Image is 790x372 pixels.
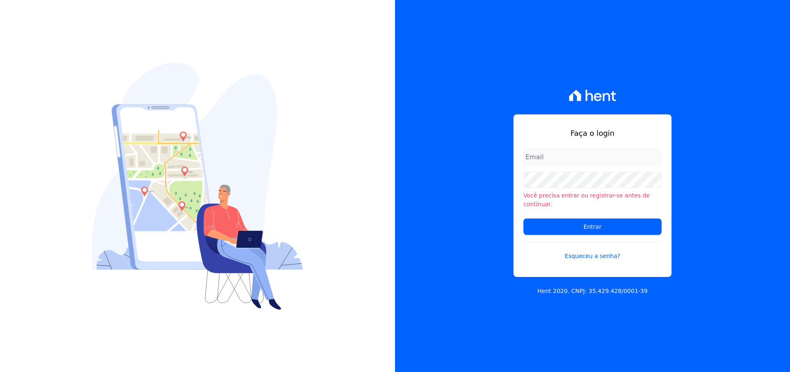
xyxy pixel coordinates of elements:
input: Entrar [523,219,662,235]
p: Hent 2020. CNPJ: 35.429.428/0001-39 [537,287,648,295]
img: Login [92,63,303,310]
input: Email [523,149,662,165]
a: Esqueceu a senha? [523,242,662,260]
li: Você precisa entrar ou registrar-se antes de continuar. [523,191,662,209]
h1: Faça o login [523,128,662,139]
